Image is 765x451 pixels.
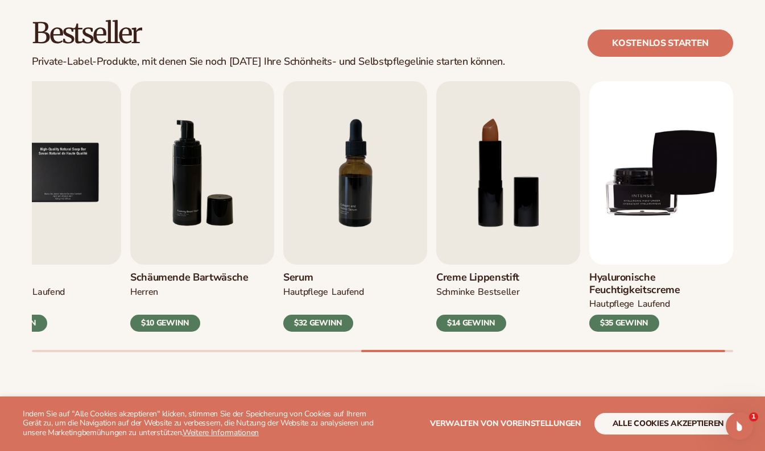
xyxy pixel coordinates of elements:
div: $14 GEWINN [436,315,506,332]
div: $35 GEWINN [589,315,659,332]
h3: Hyaluronische Feuchtigkeitscreme [589,272,733,296]
button: Alle Cookies akzeptieren [594,413,742,435]
button: Verwalten von Voreinstellungen [430,413,581,435]
span: 1 [749,412,758,421]
div: Herren [130,286,158,310]
div: LAUFEND [332,286,364,310]
div: LAUFEND [32,286,65,310]
h3: Creme Lippenstift [436,272,519,284]
a: 6 / 9 [130,81,274,332]
a: 8 / 9 [436,81,580,332]
a: 9 / 9 [589,81,733,332]
h2: Bestseller [32,19,505,49]
div: Private-Label-Produkte, mit denen Sie noch [DATE] Ihre Schönheits- und Selbstpflegelinie starten ... [32,56,505,68]
a: Weitere Informationen [183,427,259,438]
a: Kostenlos starten [588,30,733,57]
h3: Serum [283,272,364,284]
p: Indem Sie auf "Alle Cookies akzeptieren" klicken, stimmen Sie der Speicherung von Cookies auf Ihr... [23,410,377,438]
div: $32 GEWINN [283,315,353,332]
div: $10 GEWINN [130,315,200,332]
div: SCHMINKE [436,286,474,310]
div: BESTSELLER [478,286,519,310]
a: 7 / 9 [283,81,427,332]
div: LAUFEND [638,298,670,310]
div: HAUTPFLEGE [283,286,328,310]
div: HAUTPFLEGE [589,298,634,310]
h3: Schäumende Bartwäsche [130,272,248,284]
iframe: Intercom live chat [726,412,753,440]
span: Verwalten von Voreinstellungen [430,418,581,429]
